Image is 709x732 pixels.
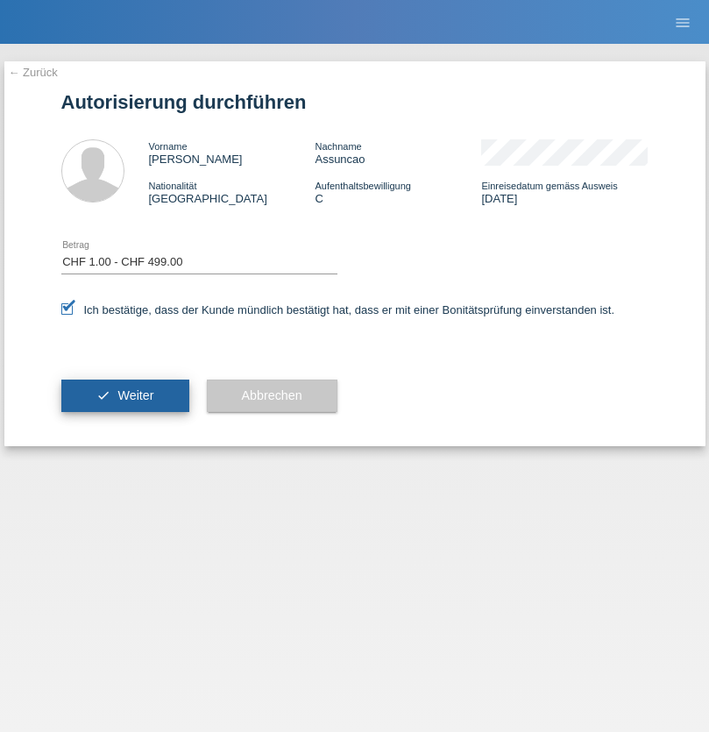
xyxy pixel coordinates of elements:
[315,179,481,205] div: C
[61,91,649,113] h1: Autorisierung durchführen
[315,141,361,152] span: Nachname
[149,179,316,205] div: [GEOGRAPHIC_DATA]
[117,388,153,402] span: Weiter
[61,380,189,413] button: check Weiter
[149,141,188,152] span: Vorname
[315,181,410,191] span: Aufenthaltsbewilligung
[96,388,110,402] i: check
[481,181,617,191] span: Einreisedatum gemäss Ausweis
[149,181,197,191] span: Nationalität
[242,388,302,402] span: Abbrechen
[315,139,481,166] div: Assuncao
[674,14,691,32] i: menu
[665,17,700,27] a: menu
[207,380,337,413] button: Abbrechen
[9,66,58,79] a: ← Zurück
[61,303,615,316] label: Ich bestätige, dass der Kunde mündlich bestätigt hat, dass er mit einer Bonitätsprüfung einversta...
[149,139,316,166] div: [PERSON_NAME]
[481,179,648,205] div: [DATE]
